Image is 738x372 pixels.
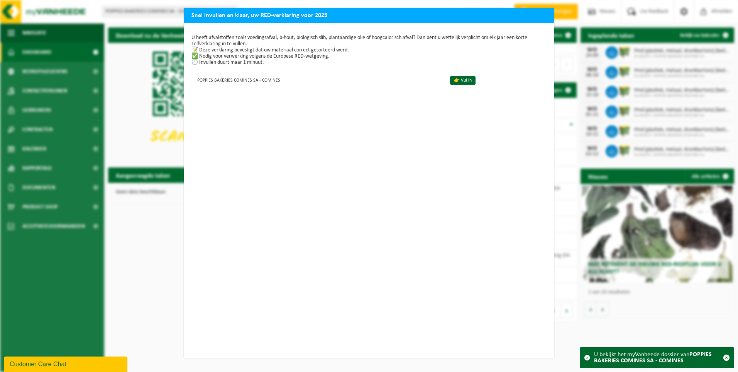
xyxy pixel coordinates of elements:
p: U heeft afvalstoffen zoals voedingsafval, b-hout, biologisch slib, plantaardige olie of hoogcalor... [191,35,547,66]
h2: Snel invullen en klaar, uw RED-verklaring voor 2025 [184,8,554,22]
iframe: chat widget [4,355,129,372]
a: 👉 Vul in [450,76,476,85]
td: POPPIES BAKERIES COMINES SA - COMINES [191,73,443,86]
